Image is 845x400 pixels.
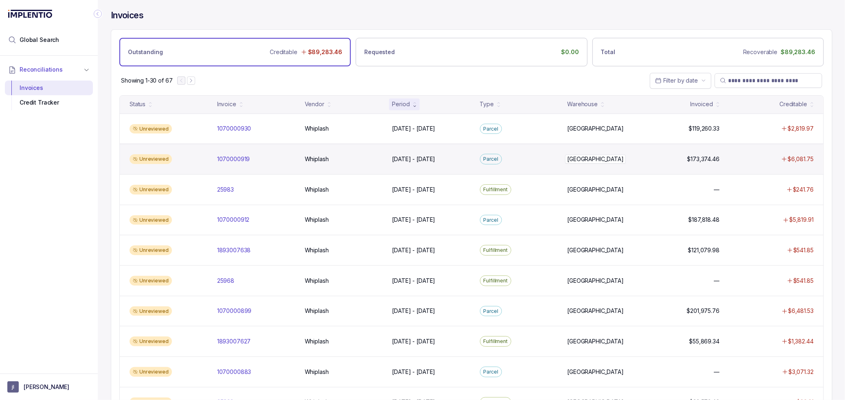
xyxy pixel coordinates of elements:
[788,368,814,376] p: $3,071.32
[567,216,624,224] p: [GEOGRAPHIC_DATA]
[217,125,251,133] p: 1070000930
[392,216,436,224] p: [DATE] - [DATE]
[484,307,498,315] p: Parcel
[689,125,720,133] p: $119,260.33
[392,277,436,285] p: [DATE] - [DATE]
[392,337,436,345] p: [DATE] - [DATE]
[187,77,195,85] button: Next Page
[305,216,329,224] p: Whiplash
[305,155,329,163] p: Whiplash
[392,125,436,133] p: [DATE] - [DATE]
[567,307,624,315] p: [GEOGRAPHIC_DATA]
[364,48,395,56] p: Requested
[270,48,297,56] p: Creditable
[690,100,713,108] div: Invoiced
[217,368,251,376] p: 1070000883
[121,77,172,85] div: Remaining page entries
[655,77,698,85] search: Date Range Picker
[217,216,250,224] p: 1070000912
[565,155,626,164] p: [GEOGRAPHIC_DATA]
[484,155,498,163] p: Parcel
[793,186,814,194] p: $241.76
[687,307,720,315] p: $201,975.76
[305,368,329,376] p: Whiplash
[567,246,624,254] p: [GEOGRAPHIC_DATA]
[793,246,814,254] p: $541.85
[567,368,624,376] p: [GEOGRAPHIC_DATA]
[305,277,329,285] p: Whiplash
[305,246,329,254] p: Whiplash
[130,185,172,195] div: Unreviewed
[392,100,410,108] div: Period
[392,186,436,194] p: [DATE] - [DATE]
[567,337,624,345] p: [GEOGRAPHIC_DATA]
[689,216,720,224] p: $187,818.48
[130,337,172,346] div: Unreviewed
[217,277,234,285] p: 25968
[5,61,93,79] button: Reconciliations
[217,307,252,315] p: 1070000899
[7,381,90,393] button: User initials[PERSON_NAME]
[484,125,498,133] p: Parcel
[130,367,172,377] div: Unreviewed
[128,48,163,56] p: Outstanding
[567,277,624,285] p: [GEOGRAPHIC_DATA]
[392,307,436,315] p: [DATE] - [DATE]
[687,155,720,163] p: $173,374.46
[305,307,329,315] p: Whiplash
[305,100,324,108] div: Vendor
[130,245,172,255] div: Unreviewed
[484,277,508,285] p: Fulfillment
[714,186,720,194] p: —
[484,216,498,224] p: Parcel
[130,276,172,286] div: Unreviewed
[130,154,172,164] div: Unreviewed
[20,66,63,74] span: Reconciliations
[561,48,579,56] p: $0.00
[130,124,172,134] div: Unreviewed
[788,125,814,133] p: $2,819.97
[7,381,19,393] span: User initials
[217,337,251,345] p: 1893007627
[130,215,172,225] div: Unreviewed
[714,368,720,376] p: —
[11,95,86,110] div: Credit Tracker
[20,36,59,44] span: Global Search
[11,81,86,95] div: Invoices
[788,155,814,163] p: $6,081.75
[392,155,436,163] p: [DATE] - [DATE]
[305,337,329,345] p: Whiplash
[484,246,508,254] p: Fulfillment
[484,186,508,194] p: Fulfillment
[484,368,498,376] p: Parcel
[111,10,143,21] h4: Invoices
[484,337,508,345] p: Fulfillment
[217,100,236,108] div: Invoice
[24,383,69,391] p: [PERSON_NAME]
[5,79,93,112] div: Reconciliations
[567,186,624,194] p: [GEOGRAPHIC_DATA]
[308,48,343,56] p: $89,283.46
[480,100,494,108] div: Type
[689,337,720,345] p: $55,869.34
[789,216,814,224] p: $5,819.91
[130,100,145,108] div: Status
[93,9,103,19] div: Collapse Icon
[781,48,815,56] p: $89,283.46
[788,337,814,345] p: $1,382.44
[130,306,172,316] div: Unreviewed
[601,48,615,56] p: Total
[392,368,436,376] p: [DATE] - [DATE]
[217,186,234,194] p: 25983
[788,307,814,315] p: $6,481.53
[567,125,624,133] p: [GEOGRAPHIC_DATA]
[121,77,172,85] p: Showing 1-30 of 67
[714,277,720,285] p: —
[305,186,329,194] p: Whiplash
[663,77,698,84] span: Filter by date
[688,246,720,254] p: $121,079.98
[779,100,807,108] div: Creditable
[305,125,329,133] p: Whiplash
[650,73,711,88] button: Date Range Picker
[793,277,814,285] p: $541.85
